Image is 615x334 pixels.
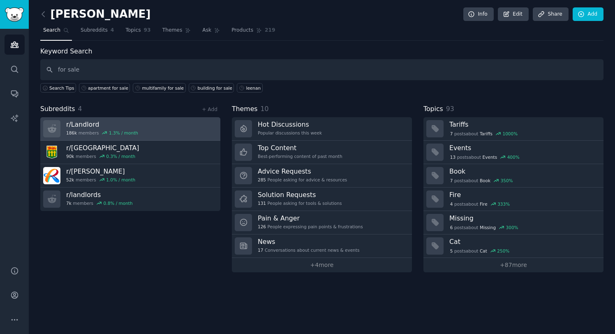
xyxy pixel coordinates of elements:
[258,200,266,206] span: 131
[246,85,261,91] div: leenan
[497,248,509,254] div: 250 %
[497,201,510,207] div: 333 %
[43,144,60,161] img: saskatchewan
[40,47,92,55] label: Keyword Search
[232,188,412,211] a: Solution Requests131People asking for tools & solutions
[123,24,153,41] a: Topics93
[507,154,520,160] div: 400 %
[232,164,412,188] a: Advice Requests285People asking for advice & resources
[258,120,322,129] h3: Hot Discussions
[232,117,412,141] a: Hot DiscussionsPopular discussions this week
[198,85,232,91] div: building for sale
[189,83,234,93] a: building for sale
[109,130,138,136] div: 1.3 % / month
[480,248,487,254] span: Cat
[258,177,347,183] div: People asking for advice & resources
[446,105,454,113] span: 93
[449,144,598,152] h3: Events
[160,24,194,41] a: Themes
[258,224,363,230] div: People expressing pain points & frustrations
[449,190,598,199] h3: Fire
[106,153,135,159] div: 0.3 % / month
[265,27,275,34] span: 219
[450,131,453,137] span: 7
[49,85,74,91] span: Search Tips
[202,107,217,112] a: + Add
[258,237,359,246] h3: News
[258,214,363,223] h3: Pain & Anger
[40,59,603,80] input: Keyword search in audience
[501,178,513,183] div: 350 %
[40,188,220,211] a: r/landlords7kmembers0.8% / month
[111,27,114,34] span: 4
[483,154,497,160] span: Events
[261,105,269,113] span: 10
[258,224,266,230] span: 126
[88,85,128,91] div: apartment for sale
[423,141,603,164] a: Events13postsaboutEvents400%
[229,24,278,41] a: Products219
[449,120,598,129] h3: Tariffs
[498,7,529,21] a: Edit
[449,167,598,176] h3: Book
[573,7,603,21] a: Add
[423,211,603,234] a: Missing6postsaboutMissing300%
[66,190,133,199] h3: r/ landlords
[450,225,453,230] span: 6
[423,188,603,211] a: Fire4postsaboutFire333%
[423,164,603,188] a: Book7postsaboutBook350%
[258,177,266,183] span: 285
[480,131,492,137] span: Tariffs
[232,258,412,272] a: +4more
[232,234,412,258] a: News17Conversations about current news & events
[258,247,359,253] div: Conversations about current news & events
[106,177,135,183] div: 1.0 % / month
[162,27,183,34] span: Themes
[43,167,60,184] img: regina
[66,153,74,159] span: 90k
[258,200,342,206] div: People asking for tools & solutions
[258,153,342,159] div: Best-performing content of past month
[450,201,453,207] span: 4
[449,153,520,161] div: post s about
[502,131,518,137] div: 1000 %
[232,141,412,164] a: Top ContentBest-performing content of past month
[40,117,220,141] a: r/Landlord186kmembers1.3% / month
[43,27,60,34] span: Search
[449,224,519,231] div: post s about
[66,120,138,129] h3: r/ Landlord
[199,24,223,41] a: Ask
[66,177,74,183] span: 52k
[258,130,322,136] div: Popular discussions this week
[533,7,568,21] a: Share
[463,7,494,21] a: Info
[66,177,135,183] div: members
[449,247,510,255] div: post s about
[40,8,151,21] h2: [PERSON_NAME]
[40,104,75,114] span: Subreddits
[423,104,443,114] span: Topics
[142,85,184,91] div: multifamily for sale
[232,104,258,114] span: Themes
[506,225,518,230] div: 300 %
[423,258,603,272] a: +87more
[449,130,518,137] div: post s about
[258,144,342,152] h3: Top Content
[449,237,598,246] h3: Cat
[66,144,139,152] h3: r/ [GEOGRAPHIC_DATA]
[258,167,347,176] h3: Advice Requests
[450,248,453,254] span: 5
[133,83,185,93] a: multifamily for sale
[125,27,141,34] span: Topics
[40,24,72,41] a: Search
[449,177,513,184] div: post s about
[78,24,117,41] a: Subreddits4
[66,130,77,136] span: 186k
[480,178,490,183] span: Book
[258,247,263,253] span: 17
[66,130,138,136] div: members
[423,117,603,141] a: Tariffs7postsaboutTariffs1000%
[231,27,253,34] span: Products
[449,214,598,223] h3: Missing
[237,83,262,93] a: leenan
